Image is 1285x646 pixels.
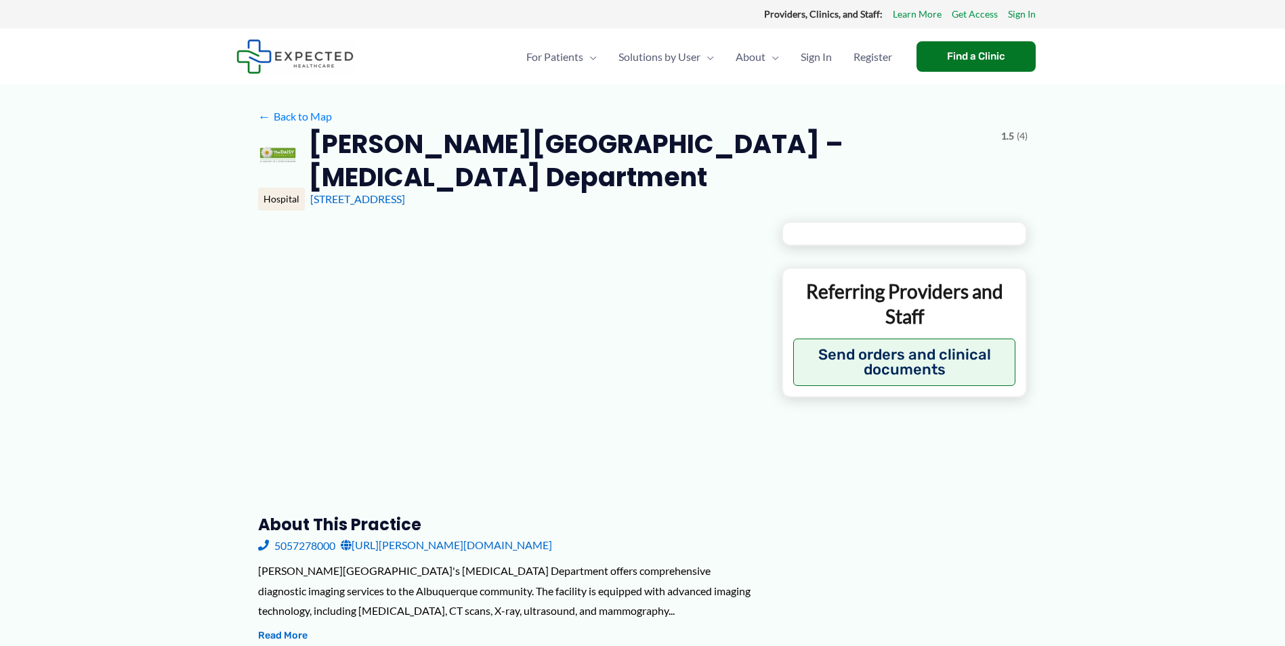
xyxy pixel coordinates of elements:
span: Menu Toggle [700,33,714,81]
span: Sign In [801,33,832,81]
a: AboutMenu Toggle [725,33,790,81]
div: Hospital [258,188,305,211]
button: Send orders and clinical documents [793,339,1016,386]
div: [PERSON_NAME][GEOGRAPHIC_DATA]'s [MEDICAL_DATA] Department offers comprehensive diagnostic imagin... [258,561,760,621]
a: 5057278000 [258,535,335,555]
h3: About this practice [258,514,760,535]
h2: [PERSON_NAME][GEOGRAPHIC_DATA] – [MEDICAL_DATA] Department [308,127,990,194]
a: Get Access [952,5,998,23]
span: Menu Toggle [765,33,779,81]
a: Register [843,33,903,81]
span: Menu Toggle [583,33,597,81]
a: [URL][PERSON_NAME][DOMAIN_NAME] [341,535,552,555]
a: Find a Clinic [917,41,1036,72]
span: ← [258,110,271,123]
span: (4) [1017,127,1028,145]
a: ←Back to Map [258,106,332,127]
span: 1.5 [1001,127,1014,145]
a: Sign In [1008,5,1036,23]
span: About [736,33,765,81]
p: Referring Providers and Staff [793,279,1016,328]
strong: Providers, Clinics, and Staff: [764,8,883,20]
img: Expected Healthcare Logo - side, dark font, small [236,39,354,74]
nav: Primary Site Navigation [515,33,903,81]
a: Sign In [790,33,843,81]
span: For Patients [526,33,583,81]
button: Read More [258,628,308,644]
span: Solutions by User [618,33,700,81]
a: Solutions by UserMenu Toggle [608,33,725,81]
span: Register [854,33,892,81]
a: [STREET_ADDRESS] [310,192,405,205]
a: Learn More [893,5,942,23]
a: For PatientsMenu Toggle [515,33,608,81]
